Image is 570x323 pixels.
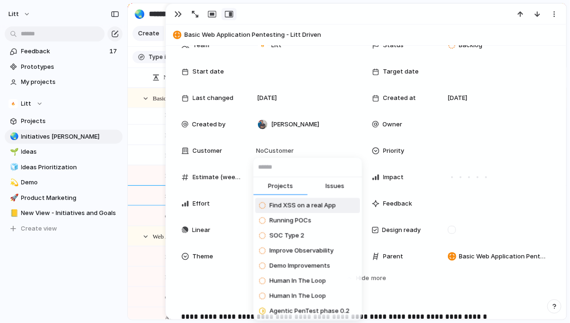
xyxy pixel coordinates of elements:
[269,276,326,286] span: Human In The Loop
[269,231,304,240] span: SOC Type 2
[268,182,293,191] span: Projects
[269,291,326,301] span: Human In The Loop
[325,182,344,191] span: Issues
[269,306,349,316] span: Agentic PenTest phase 0.2
[254,177,308,196] button: Projects
[269,201,336,210] span: Find XSS on a real App
[308,177,362,196] button: Issues
[269,246,333,256] span: Improve Observability
[269,261,330,271] span: Demo Improvements
[269,216,311,225] span: Running POCs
